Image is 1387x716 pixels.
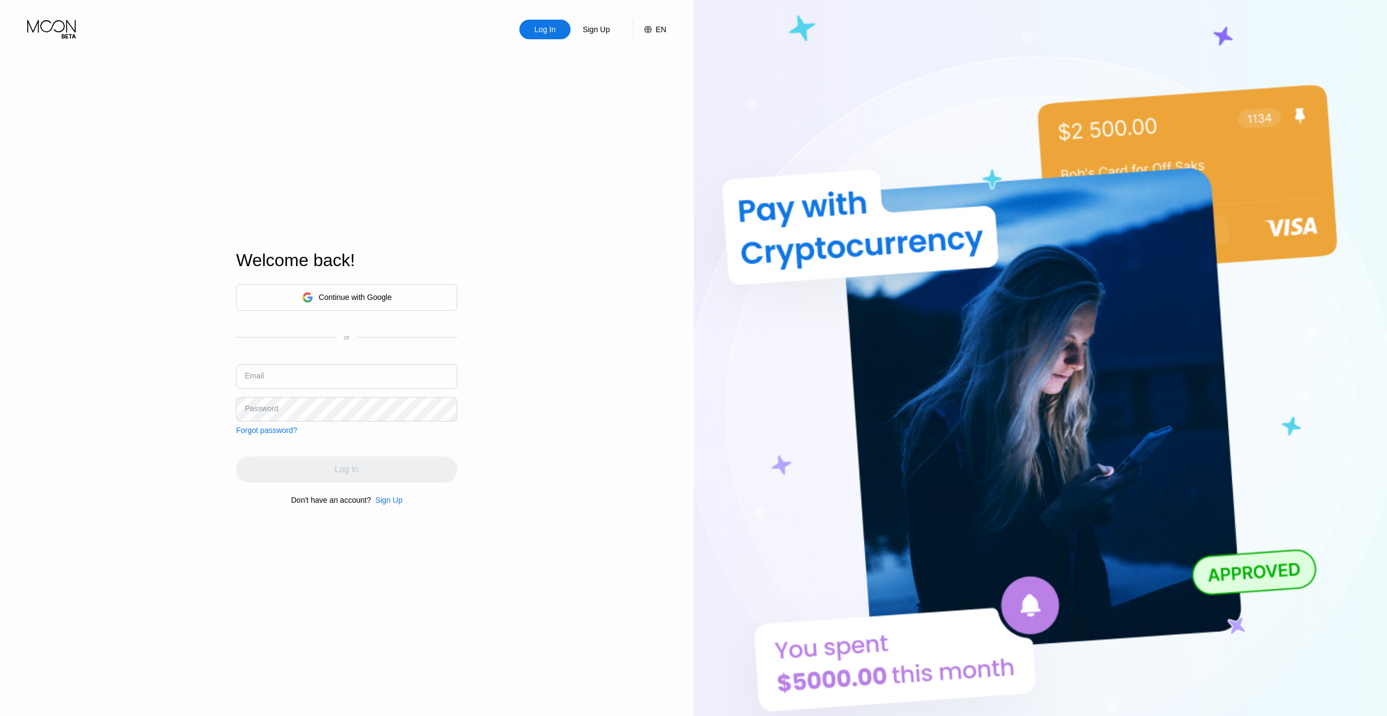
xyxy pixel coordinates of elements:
div: Sign Up [375,496,403,504]
div: Sign Up [582,24,611,35]
div: Log In [519,20,571,39]
div: EN [633,20,666,39]
div: Forgot password? [236,426,297,435]
div: Sign Up [571,20,622,39]
div: Email [245,371,264,380]
div: Welcome back! [236,250,457,270]
div: EN [656,25,666,34]
div: Continue with Google [236,284,457,311]
div: Sign Up [371,496,403,504]
div: Password [245,404,278,413]
div: Log In [534,24,557,35]
div: Don't have an account? [291,496,371,504]
div: Continue with Google [319,293,392,302]
div: or [344,334,350,341]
